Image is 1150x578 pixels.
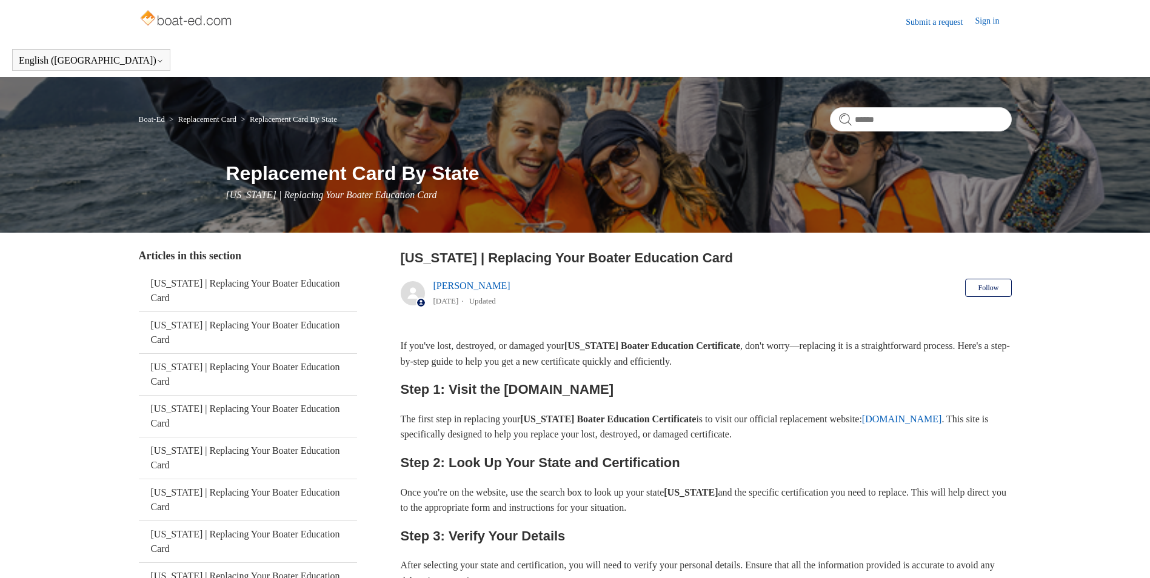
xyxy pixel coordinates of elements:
[433,281,510,291] a: [PERSON_NAME]
[139,312,357,353] a: [US_STATE] | Replacing Your Boater Education Card
[401,452,1012,473] h2: Step 2: Look Up Your State and Certification
[167,115,238,124] li: Replacement Card
[401,411,1012,442] p: The first step in replacing your is to visit our official replacement website: . This site is spe...
[178,115,236,124] a: Replacement Card
[520,414,696,424] strong: [US_STATE] Boater Education Certificate
[433,296,459,305] time: 05/22/2024, 11:37
[965,279,1011,297] button: Follow Article
[975,15,1011,29] a: Sign in
[139,115,167,124] li: Boat-Ed
[1109,537,1141,569] div: Live chat
[401,248,1012,268] h2: New York | Replacing Your Boater Education Card
[139,437,357,479] a: [US_STATE] | Replacing Your Boater Education Card
[139,521,357,562] a: [US_STATE] | Replacing Your Boater Education Card
[469,296,496,305] li: Updated
[19,55,164,66] button: English ([GEOGRAPHIC_DATA])
[238,115,337,124] li: Replacement Card By State
[139,270,357,311] a: [US_STATE] | Replacing Your Boater Education Card
[139,354,357,395] a: [US_STATE] | Replacing Your Boater Education Card
[139,115,165,124] a: Boat-Ed
[401,485,1012,516] p: Once you're on the website, use the search box to look up your state and the specific certificati...
[664,487,718,497] strong: [US_STATE]
[226,159,1012,188] h1: Replacement Card By State
[139,250,241,262] span: Articles in this section
[830,107,1012,131] input: Search
[139,396,357,437] a: [US_STATE] | Replacing Your Boater Education Card
[401,379,1012,400] h2: Step 1: Visit the [DOMAIN_NAME]
[139,479,357,520] a: [US_STATE] | Replacing Your Boater Education Card
[564,340,740,351] strong: [US_STATE] Boater Education Certificate
[906,16,975,28] a: Submit a request
[862,414,942,424] a: [DOMAIN_NAME]
[139,7,235,32] img: Boat-Ed Help Center home page
[401,338,1012,369] p: If you've lost, destroyed, or damaged your , don't worry—replacing it is a straightforward proces...
[250,115,337,124] a: Replacement Card By State
[401,525,1012,546] h2: Step 3: Verify Your Details
[226,190,437,200] span: [US_STATE] | Replacing Your Boater Education Card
